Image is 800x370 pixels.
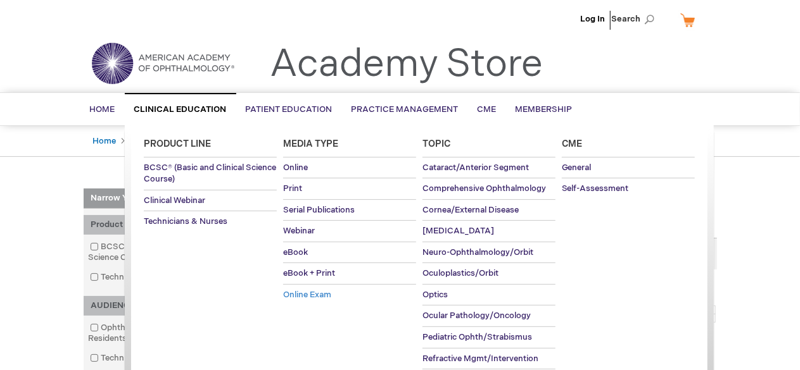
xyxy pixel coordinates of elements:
span: Cme [562,139,583,149]
span: Cataract/Anterior Segment [422,163,529,173]
span: Online Exam [283,290,331,300]
span: Comprehensive Ophthalmology [422,183,546,194]
span: Ocular Pathology/Oncology [422,311,531,321]
a: Ophthalmologists & Residents2 [87,322,222,345]
span: Oculoplastics/Orbit [422,268,498,278]
span: eBook [283,247,308,257]
span: Refractive Mgmt/Intervention [422,354,538,364]
span: Online [283,163,308,173]
span: Patient Education [246,104,333,114]
a: Home [93,136,117,146]
span: Print [283,183,302,194]
strong: Narrow Your Choices [84,188,225,209]
span: CME [478,104,497,114]
a: Technicians & Nurses1 [87,352,201,364]
span: Clinical Education [134,104,227,114]
a: Academy Store [270,42,543,87]
span: Cornea/External Disease [422,205,519,215]
a: Log In [581,14,606,24]
span: eBook + Print [283,268,335,278]
span: Media Type [283,139,338,149]
span: Pediatric Ophth/Strabismus [422,332,532,342]
span: Technicians & Nurses [144,216,227,226]
span: BCSC® (Basic and Clinical Science Course) [144,163,276,185]
a: Technicians & Nurses1 [87,271,201,283]
span: Membership [516,104,573,114]
span: Neuro-Ophthalmology/Orbit [422,247,533,257]
div: Product Line [84,215,225,235]
span: Home [90,104,115,114]
span: Optics [422,290,448,300]
span: Self-Assessment [562,183,629,194]
span: Webinar [283,226,315,236]
span: Search [612,6,660,32]
span: Clinical Webinar [144,195,205,206]
span: [MEDICAL_DATA] [422,226,494,236]
span: Topic [422,139,451,149]
div: AUDIENCE [84,296,225,316]
span: General [562,163,592,173]
span: Practice Management [352,104,459,114]
span: Serial Publications [283,205,355,215]
span: Product Line [144,139,211,149]
a: BCSC® (Basic and Clinical Science Course)1 [87,241,222,264]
